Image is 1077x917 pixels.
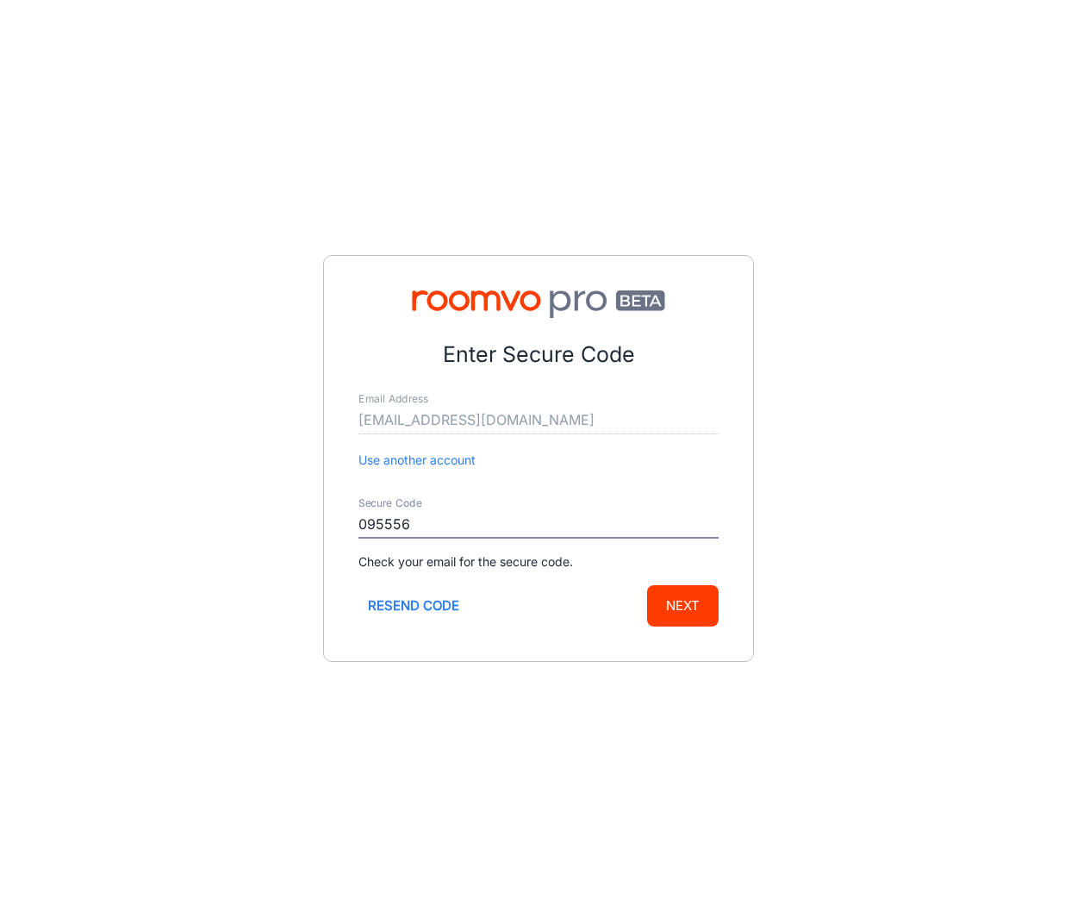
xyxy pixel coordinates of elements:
button: Resend code [358,585,469,627]
input: Enter secure code [358,511,719,539]
button: Use another account [358,451,476,470]
p: Check your email for the secure code. [358,552,719,571]
img: Roomvo PRO Beta [358,290,719,318]
label: Email Address [358,391,428,406]
input: myname@example.com [358,407,719,434]
button: Next [647,585,719,627]
p: Enter Secure Code [358,339,719,371]
label: Secure Code [358,496,422,510]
